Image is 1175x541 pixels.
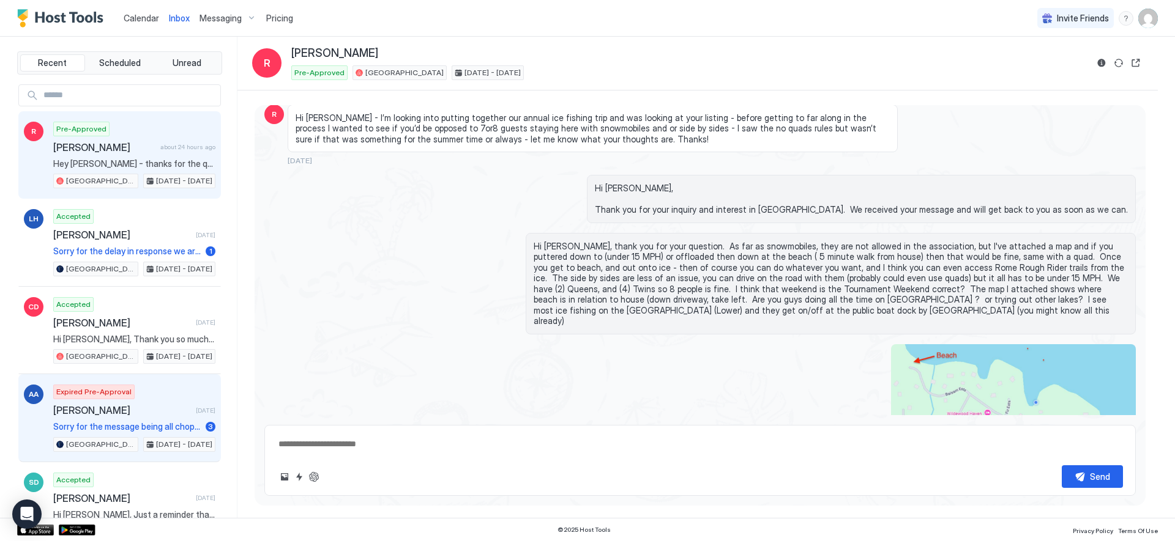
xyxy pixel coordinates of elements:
a: Privacy Policy [1073,523,1113,536]
span: Accepted [56,299,91,310]
span: Hey [PERSON_NAME] - thanks for the quick response! We are working over some other details with th... [53,158,215,169]
a: Host Tools Logo [17,9,109,28]
button: Recent [20,54,85,72]
span: Sorry for the message being all choppy, I was trying to send the pictures and type from my phone ... [53,421,201,432]
span: [PERSON_NAME] [53,229,191,241]
button: Unread [154,54,219,72]
span: © 2025 Host Tools [558,526,611,534]
span: Hi [PERSON_NAME], thank you for your question. As far as snowmobiles, they are not allowed in the... [534,241,1128,326]
span: [DATE] [196,231,215,239]
span: [DATE] - [DATE] [156,439,212,450]
span: [GEOGRAPHIC_DATA] [365,67,444,78]
span: Pre-Approved [294,67,345,78]
span: Inbox [169,13,190,23]
span: Hi [PERSON_NAME] - I’m looking into putting together our annual ice fishing trip and was looking ... [296,112,890,145]
div: menu [1119,11,1133,26]
span: Expired Pre-Approval [56,386,132,397]
div: tab-group [17,51,222,75]
span: [DATE] [196,494,215,502]
span: Hi [PERSON_NAME], Thank you for your inquiry and interest in [GEOGRAPHIC_DATA]. We received your ... [595,183,1128,215]
button: Reservation information [1094,56,1109,70]
button: Upload image [277,469,292,484]
span: R [31,126,36,137]
a: Google Play Store [59,524,95,535]
span: R [264,56,270,70]
a: Terms Of Use [1118,523,1158,536]
span: R [272,109,277,120]
button: Open reservation [1128,56,1143,70]
a: Inbox [169,12,190,24]
span: [PERSON_NAME] [53,492,191,504]
span: CD [28,301,39,312]
input: Input Field [39,85,220,106]
button: Quick reply [292,469,307,484]
span: [DATE] - [DATE] [156,351,212,362]
button: Send [1062,465,1123,488]
span: Recent [38,57,67,68]
span: SD [29,477,39,488]
span: [PERSON_NAME] [53,317,191,329]
span: [GEOGRAPHIC_DATA] [66,439,135,450]
a: Calendar [124,12,159,24]
span: Messaging [200,13,242,24]
span: [PERSON_NAME] [291,46,378,61]
div: Send [1090,470,1110,483]
span: Invite Friends [1057,13,1109,24]
span: Hi [PERSON_NAME], Just a reminder that your check-out is [DATE] at 10AM. Before you check-out ple... [53,509,215,520]
span: Unread [173,57,201,68]
span: Scheduled [99,57,141,68]
span: Pre-Approved [56,123,106,134]
button: Scheduled [88,54,152,72]
span: 1 [209,246,212,256]
span: Accepted [56,474,91,485]
span: 3 [208,422,213,431]
span: Accepted [56,211,91,222]
span: Sorry for the delay in response we are so sorry that that door broke! Please keep us posted if it... [53,246,201,257]
span: [GEOGRAPHIC_DATA] [66,175,135,186]
span: Terms Of Use [1118,527,1158,534]
span: [DATE] - [DATE] [156,175,212,186]
span: LH [29,213,39,224]
div: User profile [1138,9,1158,28]
span: Calendar [124,13,159,23]
span: [PERSON_NAME] [53,141,155,153]
a: App Store [17,524,54,535]
span: [DATE] - [DATE] [156,263,212,274]
span: [DATE] [288,156,312,165]
span: [DATE] - [DATE] [464,67,521,78]
span: Pricing [266,13,293,24]
button: Sync reservation [1111,56,1126,70]
div: Open Intercom Messenger [12,499,42,529]
span: [GEOGRAPHIC_DATA] [66,351,135,362]
span: [DATE] [196,318,215,326]
span: [GEOGRAPHIC_DATA] [66,263,135,274]
span: about 24 hours ago [160,143,215,151]
button: ChatGPT Auto Reply [307,469,321,484]
span: Privacy Policy [1073,527,1113,534]
span: [DATE] [196,407,215,414]
span: Hi [PERSON_NAME], Thank you so much for booking [GEOGRAPHIC_DATA] we have no doubt your stay will... [53,334,215,345]
span: [PERSON_NAME] [53,404,191,416]
span: AA [29,389,39,400]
